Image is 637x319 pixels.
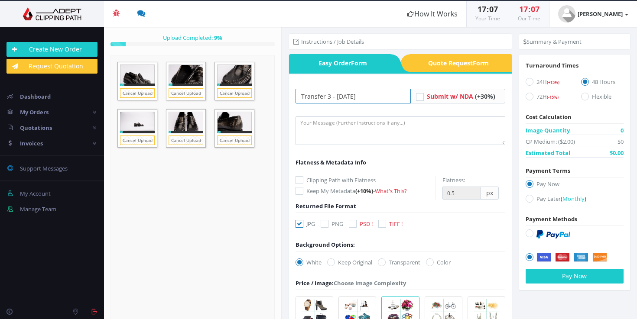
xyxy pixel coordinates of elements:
[296,279,406,287] div: Choose Image Complexity
[411,54,512,72] a: Quote RequestForm
[581,92,624,104] label: Flexible
[296,158,366,166] span: Flatness & Metadata Info
[475,15,500,22] small: Your Time
[169,135,203,145] a: Cancel Upload
[528,4,531,14] span: :
[526,137,575,146] span: CP Medium: ($2.00)
[475,92,495,100] span: (+30%)
[378,258,420,267] label: Transparent
[526,148,570,157] span: Estimated Total
[327,258,372,267] label: Keep Original
[489,4,498,14] span: 07
[355,187,373,195] span: (+10%)
[120,88,155,98] a: Cancel Upload
[296,240,355,249] div: Background Options:
[536,253,607,262] img: Securely by Stripe
[526,77,568,89] label: 24H
[427,92,473,100] span: Submit w/ NDA
[296,89,411,103] input: Your Order Title
[426,258,451,267] label: Color
[481,187,499,200] span: px
[20,93,51,100] span: Dashboard
[547,78,559,86] a: (+15%)
[289,54,390,72] a: Easy OrderForm
[214,34,217,42] span: 9
[442,176,465,184] label: Flatness:
[6,42,97,57] a: Create New Order
[526,194,624,206] label: Pay Later
[518,15,540,22] small: Our Time
[617,137,624,146] span: $0
[217,135,252,145] a: Cancel Upload
[389,220,403,228] span: TIFF !
[296,258,322,267] label: White
[473,59,489,67] i: Form
[526,61,578,69] span: Turnaround Times
[621,126,624,135] span: 0
[526,126,570,135] span: Image Quantity
[20,124,52,132] span: Quotations
[561,195,586,203] a: (Monthly)
[321,219,343,228] label: PNG
[399,1,466,27] a: How It Works
[6,59,97,74] a: Request Quotation
[523,37,582,46] li: Summary & Payment
[526,269,624,284] button: Pay Now
[293,37,364,46] li: Instructions / Job Details
[547,80,559,85] span: (+15%)
[217,88,252,98] a: Cancel Upload
[549,1,637,27] a: [PERSON_NAME]
[536,230,570,238] img: PayPal
[578,10,623,18] strong: [PERSON_NAME]
[120,135,155,145] a: Cancel Upload
[526,180,624,191] label: Pay Now
[581,77,624,89] label: 48 Hours
[360,220,373,228] span: PSD !
[110,33,275,42] div: Upload Completed:
[20,139,43,147] span: Invoices
[296,279,334,287] span: Price / Image:
[411,54,512,72] span: Quote Request
[6,7,97,20] img: Adept Graphics
[296,219,315,228] label: JPG
[486,4,489,14] span: :
[478,4,486,14] span: 17
[169,88,203,98] a: Cancel Upload
[296,187,435,195] label: Keep My Metadata -
[296,202,356,210] span: Returned File Format
[526,113,572,121] span: Cost Calculation
[213,34,222,42] strong: %
[427,92,495,100] a: Submit w/ NDA (+30%)
[375,187,407,195] a: What's This?
[519,4,528,14] span: 17
[20,205,56,213] span: Manage Team
[20,108,49,116] span: My Orders
[289,54,390,72] span: Easy Order
[526,167,570,174] span: Payment Terms
[610,148,624,157] span: $0.00
[296,176,435,184] label: Clipping Path with Flatness
[562,195,585,203] span: Monthly
[526,215,577,223] span: Payment Methods
[20,164,68,172] span: Support Messages
[351,59,367,67] i: Form
[558,5,575,23] img: user_default.jpg
[547,94,559,100] span: (-15%)
[526,92,568,104] label: 72H
[20,190,51,197] span: My Account
[531,4,539,14] span: 07
[547,93,559,100] a: (-15%)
